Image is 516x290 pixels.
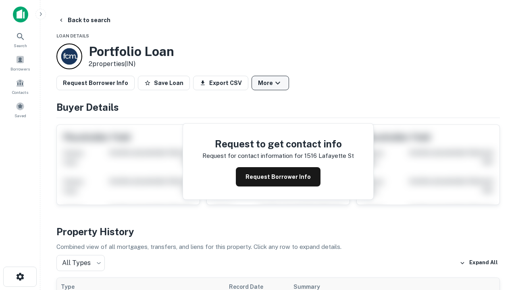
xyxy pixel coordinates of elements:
p: 2 properties (IN) [89,59,174,69]
button: Request Borrower Info [56,76,135,90]
button: Expand All [458,257,500,269]
a: Search [2,29,38,50]
span: Saved [15,112,26,119]
button: Save Loan [138,76,190,90]
p: Combined view of all mortgages, transfers, and liens for this property. Click any row to expand d... [56,242,500,252]
img: capitalize-icon.png [13,6,28,23]
button: Request Borrower Info [236,167,320,186]
span: Borrowers [10,66,30,72]
a: Contacts [2,75,38,97]
span: Contacts [12,89,28,95]
button: Export CSV [193,76,248,90]
p: Request for contact information for [202,151,303,161]
span: Search [14,42,27,49]
h3: Portfolio Loan [89,44,174,59]
div: All Types [56,255,105,271]
button: Back to search [55,13,114,27]
h4: Buyer Details [56,100,500,114]
h4: Property History [56,224,500,239]
button: More [252,76,289,90]
span: Loan Details [56,33,89,38]
p: 1516 lafayette st [304,151,354,161]
h4: Request to get contact info [202,137,354,151]
iframe: Chat Widget [476,226,516,264]
a: Borrowers [2,52,38,74]
a: Saved [2,99,38,120]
